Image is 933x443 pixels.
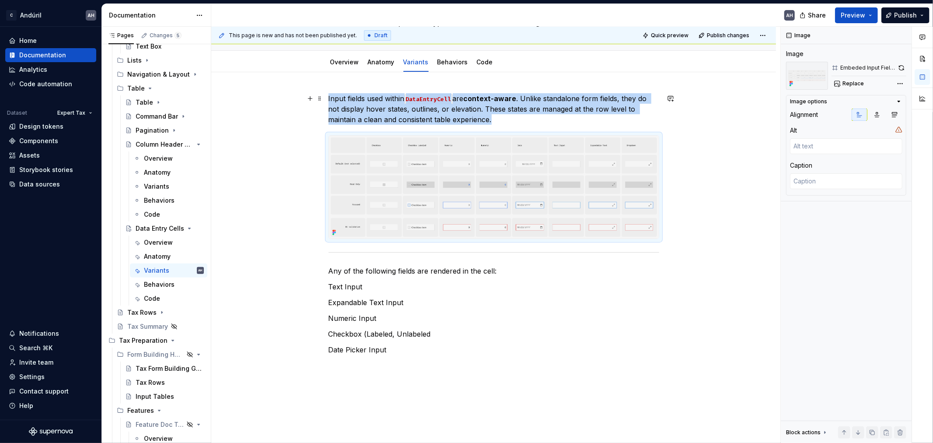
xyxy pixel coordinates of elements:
[122,376,207,390] a: Tax Rows
[113,67,207,81] div: Navigation & Layout
[328,297,659,308] p: Expandable Text Input
[434,53,472,71] div: Behaviors
[19,80,72,88] div: Code automation
[5,148,96,162] a: Assets
[122,221,207,236] a: Data Entry Cells
[19,165,73,174] div: Storybook stories
[127,84,145,93] div: Table
[330,58,359,66] a: Overview
[328,281,659,292] p: Text Input
[20,11,42,20] div: Andúril
[136,420,184,429] div: Feature Doc Template
[651,32,688,39] span: Quick preview
[19,344,52,352] div: Search ⌘K
[328,93,659,125] p: Input fields used within are . Unlike standalone form fields, they do not display hover states, o...
[127,56,142,65] div: Lists
[5,370,96,384] a: Settings
[144,154,173,163] div: Overview
[786,426,828,439] div: Block actions
[5,77,96,91] a: Code automation
[144,238,173,247] div: Overview
[144,168,171,177] div: Anatomy
[136,98,153,107] div: Table
[144,280,175,289] div: Behaviors
[122,123,207,137] a: Pagination
[5,120,96,134] a: Design tokens
[19,329,59,338] div: Notifications
[127,70,190,79] div: Navigation & Layout
[5,355,96,369] a: Invite team
[130,193,207,207] a: Behaviors
[841,11,865,20] span: Preview
[127,322,168,331] div: Tax Summary
[374,32,388,39] span: Draft
[136,42,161,51] div: Text Box
[328,313,659,323] p: Numeric Input
[790,161,812,170] div: Caption
[790,98,902,105] button: Image options
[150,32,182,39] div: Changes
[5,177,96,191] a: Data sources
[122,39,207,53] a: Text Box
[832,77,868,90] button: Replace
[122,109,207,123] a: Command Bar
[328,329,659,339] p: Checkbox (Labeled, Unlabeled
[19,373,45,381] div: Settings
[881,7,930,23] button: Publish
[136,392,174,401] div: Input Tables
[109,11,192,20] div: Documentation
[136,112,178,121] div: Command Bar
[5,399,96,413] button: Help
[894,11,917,20] span: Publish
[19,180,60,189] div: Data sources
[842,80,864,87] span: Replace
[105,334,207,348] div: Tax Preparation
[5,63,96,77] a: Analytics
[127,406,154,415] div: Features
[199,266,203,275] div: AH
[790,98,827,105] div: Image options
[5,384,96,398] button: Contact support
[473,53,496,71] div: Code
[5,327,96,341] button: Notifications
[144,210,160,219] div: Code
[795,7,832,23] button: Share
[7,109,27,116] div: Dataset
[19,65,47,74] div: Analytics
[136,364,202,373] div: Tax Form Building Guidelines
[364,53,398,71] div: Anatomy
[113,53,207,67] div: Lists
[136,140,193,149] div: Column Header Cells
[19,137,58,145] div: Components
[5,134,96,148] a: Components
[328,266,659,276] p: Any of the following fields are rendered in the cell:
[368,58,395,66] a: Anatomy
[19,36,37,45] div: Home
[29,427,73,436] svg: Supernova Logo
[328,345,659,355] p: Date Picker Input
[122,390,207,404] a: Input Tables
[130,292,207,306] a: Code
[400,53,432,71] div: Variants
[122,137,207,151] a: Column Header Cells
[108,32,134,39] div: Pages
[113,81,207,95] div: Table
[19,387,69,396] div: Contact support
[57,109,85,116] span: Expert Tax
[464,94,517,103] strong: context-aware
[144,434,173,443] div: Overview
[136,224,184,233] div: Data Entry Cells
[53,107,96,119] button: Expert Tax
[6,10,17,21] div: C
[130,264,207,278] a: VariantsAH
[130,207,207,221] a: Code
[786,429,821,436] div: Block actions
[437,58,468,66] a: Behaviors
[113,348,207,362] div: Form Building Handbook
[144,182,169,191] div: Variants
[5,34,96,48] a: Home
[5,163,96,177] a: Storybook stories
[640,29,692,42] button: Quick preview
[113,320,207,334] a: Tax Summary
